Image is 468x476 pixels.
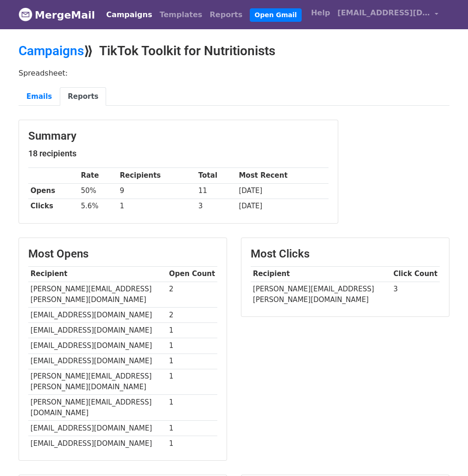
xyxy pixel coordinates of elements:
[19,5,95,25] a: MergeMail
[28,308,167,323] td: [EMAIL_ADDRESS][DOMAIN_NAME]
[167,369,217,395] td: 1
[167,395,217,421] td: 1
[28,129,329,143] h3: Summary
[79,183,118,199] td: 50%
[167,354,217,369] td: 1
[167,282,217,308] td: 2
[237,199,329,214] td: [DATE]
[28,199,79,214] th: Clicks
[28,338,167,354] td: [EMAIL_ADDRESS][DOMAIN_NAME]
[206,6,247,24] a: Reports
[28,436,167,451] td: [EMAIL_ADDRESS][DOMAIN_NAME]
[28,369,167,395] td: [PERSON_NAME][EMAIL_ADDRESS][PERSON_NAME][DOMAIN_NAME]
[156,6,206,24] a: Templates
[79,199,118,214] td: 5.6%
[334,4,442,26] a: [EMAIL_ADDRESS][DOMAIN_NAME]
[19,7,32,21] img: MergeMail logo
[251,266,391,282] th: Recipient
[28,266,167,282] th: Recipient
[237,183,329,199] td: [DATE]
[60,87,106,106] a: Reports
[196,199,236,214] td: 3
[337,7,430,19] span: [EMAIL_ADDRESS][DOMAIN_NAME]
[167,338,217,354] td: 1
[196,183,236,199] td: 11
[28,395,167,421] td: [PERSON_NAME][EMAIL_ADDRESS][DOMAIN_NAME]
[118,183,196,199] td: 9
[251,282,391,307] td: [PERSON_NAME][EMAIL_ADDRESS][PERSON_NAME][DOMAIN_NAME]
[28,420,167,436] td: [EMAIL_ADDRESS][DOMAIN_NAME]
[250,8,301,22] a: Open Gmail
[28,323,167,338] td: [EMAIL_ADDRESS][DOMAIN_NAME]
[237,168,329,183] th: Most Recent
[196,168,236,183] th: Total
[167,266,217,282] th: Open Count
[28,247,217,261] h3: Most Opens
[167,436,217,451] td: 1
[28,183,79,199] th: Opens
[79,168,118,183] th: Rate
[118,199,196,214] td: 1
[28,354,167,369] td: [EMAIL_ADDRESS][DOMAIN_NAME]
[19,68,449,78] p: Spreadsheet:
[28,282,167,308] td: [PERSON_NAME][EMAIL_ADDRESS][PERSON_NAME][DOMAIN_NAME]
[118,168,196,183] th: Recipients
[167,308,217,323] td: 2
[19,43,84,58] a: Campaigns
[251,247,440,261] h3: Most Clicks
[102,6,156,24] a: Campaigns
[307,4,334,22] a: Help
[19,43,449,59] h2: ⟫ TikTok Toolkit for Nutritionists
[167,323,217,338] td: 1
[391,282,440,307] td: 3
[167,420,217,436] td: 1
[19,87,60,106] a: Emails
[391,266,440,282] th: Click Count
[28,148,329,159] h5: 18 recipients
